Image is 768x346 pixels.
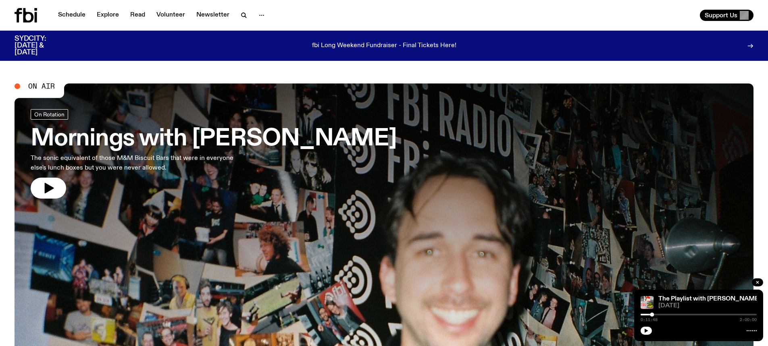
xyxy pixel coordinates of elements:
[658,303,757,309] span: [DATE]
[31,153,237,173] p: The sonic equivalent of those M&M Biscuit Bars that were in everyone else's lunch boxes but you w...
[700,10,753,21] button: Support Us
[191,10,234,21] a: Newsletter
[92,10,124,21] a: Explore
[31,109,68,120] a: On Rotation
[312,42,456,50] p: fbi Long Weekend Fundraiser - Final Tickets Here!
[15,35,66,56] h3: SYDCITY: [DATE] & [DATE]
[641,318,658,322] span: 0:11:48
[31,128,397,150] h3: Mornings with [PERSON_NAME]
[31,109,397,199] a: Mornings with [PERSON_NAME]The sonic equivalent of those M&M Biscuit Bars that were in everyone e...
[705,12,737,19] span: Support Us
[28,83,55,90] span: On Air
[125,10,150,21] a: Read
[34,112,65,118] span: On Rotation
[53,10,90,21] a: Schedule
[740,318,757,322] span: 2:00:00
[152,10,190,21] a: Volunteer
